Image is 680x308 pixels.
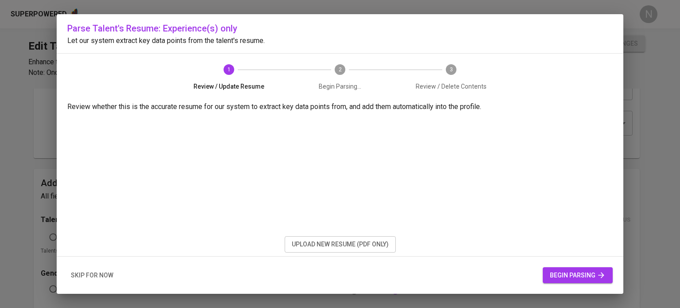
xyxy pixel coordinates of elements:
[67,21,613,35] h6: Parse Talent's Resume: Experience(s) only
[67,267,117,284] button: skip for now
[399,82,503,91] span: Review / Delete Contents
[67,101,613,112] p: Review whether this is the accurate resume for our system to extract key data points from, and ad...
[67,116,613,293] iframe: b0924650a0cc693fa6b5abe765a070fa.pdf
[543,267,613,284] button: begin parsing
[292,239,389,250] span: upload new resume (pdf only)
[228,66,231,73] text: 1
[339,66,342,73] text: 2
[285,236,396,253] button: upload new resume (pdf only)
[550,270,606,281] span: begin parsing
[177,82,281,91] span: Review / Update Resume
[288,82,392,91] span: Begin Parsing...
[449,66,452,73] text: 3
[71,270,113,281] span: skip for now
[67,35,613,46] p: Let our system extract key data points from the talent's resume.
